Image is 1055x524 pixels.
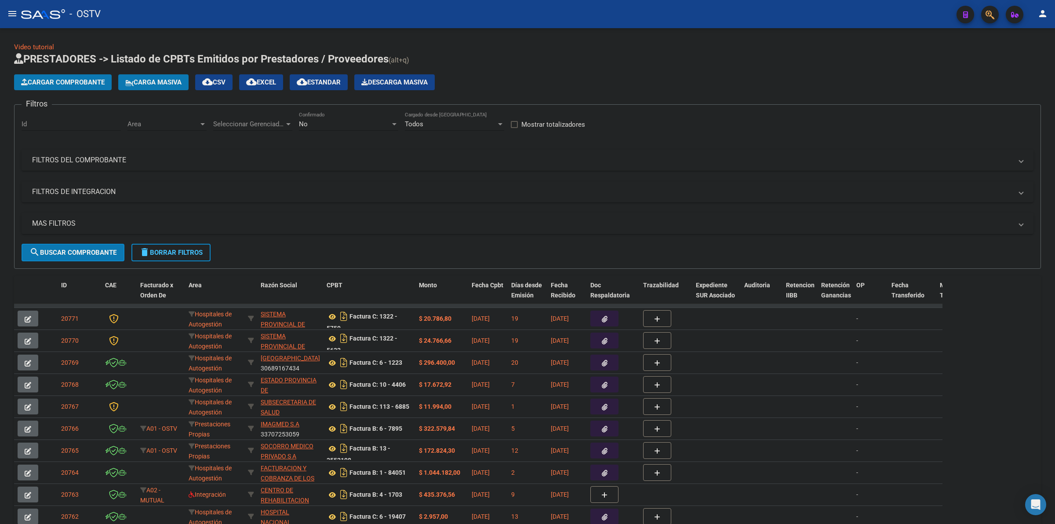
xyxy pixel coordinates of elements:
[856,469,858,476] span: -
[323,276,415,315] datatable-header-cell: CPBT
[551,282,575,299] span: Fecha Recibido
[472,359,490,366] span: [DATE]
[936,276,985,315] datatable-header-cell: Monto Transferido
[261,397,320,416] div: 30675068441
[349,491,402,498] strong: Factura B: 4 - 1703
[189,355,232,372] span: Hospitales de Autogestión
[643,282,679,289] span: Trazabilidad
[782,276,818,315] datatable-header-cell: Retencion IIBB
[338,309,349,323] i: Descargar documento
[261,309,320,328] div: 30691822849
[290,74,348,90] button: Estandar
[744,282,770,289] span: Auditoria
[189,443,230,460] span: Prestaciones Propias
[508,276,547,315] datatable-header-cell: Días desde Emisión
[327,335,397,354] strong: Factura C: 1322 - 5632
[297,77,307,87] mat-icon: cloud_download
[261,485,320,504] div: 30713516607
[1037,8,1048,19] mat-icon: person
[118,74,189,90] button: Carga Masiva
[338,331,349,345] i: Descargar documento
[261,311,305,338] span: SISTEMA PROVINCIAL DE SALUD
[419,513,448,520] strong: $ 2.957,00
[261,421,299,428] span: IMAGMED S.A
[419,282,437,289] span: Monto
[940,282,973,299] span: Monto Transferido
[856,381,858,388] span: -
[856,337,858,344] span: -
[22,181,1033,202] mat-expansion-panel-header: FILTROS DE INTEGRACION
[349,403,409,410] strong: Factura C: 113 - 6885
[131,244,211,261] button: Borrar Filtros
[338,421,349,436] i: Descargar documento
[257,276,323,315] datatable-header-cell: Razón Social
[261,333,305,360] span: SISTEMA PROVINCIAL DE SALUD
[61,381,79,388] span: 20768
[415,276,468,315] datatable-header-cell: Monto
[61,403,79,410] span: 20767
[189,399,232,416] span: Hospitales de Autogestión
[58,276,102,315] datatable-header-cell: ID
[640,276,692,315] datatable-header-cell: Trazabilidad
[261,353,320,372] div: 30689167434
[202,78,226,86] span: CSV
[349,469,406,476] strong: Factura B: 1 - 84051
[261,282,297,289] span: Razón Social
[338,487,349,502] i: Descargar documento
[511,513,518,520] span: 13
[472,469,490,476] span: [DATE]
[261,399,316,416] span: SUBSECRETARIA DE SALUD
[692,276,741,315] datatable-header-cell: Expediente SUR Asociado
[140,282,173,299] span: Facturado x Orden De
[419,337,451,344] strong: $ 24.766,66
[61,425,79,432] span: 20766
[741,276,782,315] datatable-header-cell: Auditoria
[361,78,428,86] span: Descarga Masiva
[856,359,858,366] span: -
[511,337,518,344] span: 19
[239,74,283,90] button: EXCEL
[511,469,515,476] span: 2
[189,491,226,498] span: Integración
[127,120,199,128] span: Area
[472,403,490,410] span: [DATE]
[856,315,858,322] span: -
[189,421,230,438] span: Prestaciones Propias
[419,403,451,410] strong: $ 11.994,00
[419,381,451,388] strong: $ 17.672,92
[246,77,257,87] mat-icon: cloud_download
[856,447,858,454] span: -
[551,425,569,432] span: [DATE]
[472,447,490,454] span: [DATE]
[261,441,320,460] div: 30612213417
[189,311,232,328] span: Hospitales de Autogestión
[105,282,116,289] span: CAE
[551,381,569,388] span: [DATE]
[818,276,853,315] datatable-header-cell: Retención Ganancias
[419,447,455,454] strong: $ 172.824,30
[338,377,349,392] i: Descargar documento
[139,249,203,257] span: Borrar Filtros
[821,282,851,299] span: Retención Ganancias
[349,359,402,366] strong: Factura C: 6 - 1223
[146,447,177,454] span: A01 - OSTV
[327,313,397,332] strong: Factura C: 1322 - 5759
[856,425,858,432] span: -
[61,447,79,454] span: 20765
[137,276,185,315] datatable-header-cell: Facturado x Orden De
[195,74,233,90] button: CSV
[21,78,105,86] span: Cargar Comprobante
[349,513,406,520] strong: Factura C: 6 - 19407
[1025,494,1046,515] div: Open Intercom Messenger
[22,244,124,261] button: Buscar Comprobante
[32,219,1012,228] mat-panel-title: MAS FILTROS
[551,469,569,476] span: [DATE]
[856,403,858,410] span: -
[590,282,630,299] span: Doc Respaldatoria
[511,425,515,432] span: 5
[297,78,341,86] span: Estandar
[32,187,1012,197] mat-panel-title: FILTROS DE INTEGRACION
[61,315,79,322] span: 20771
[551,403,569,410] span: [DATE]
[696,282,735,299] span: Expediente SUR Asociado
